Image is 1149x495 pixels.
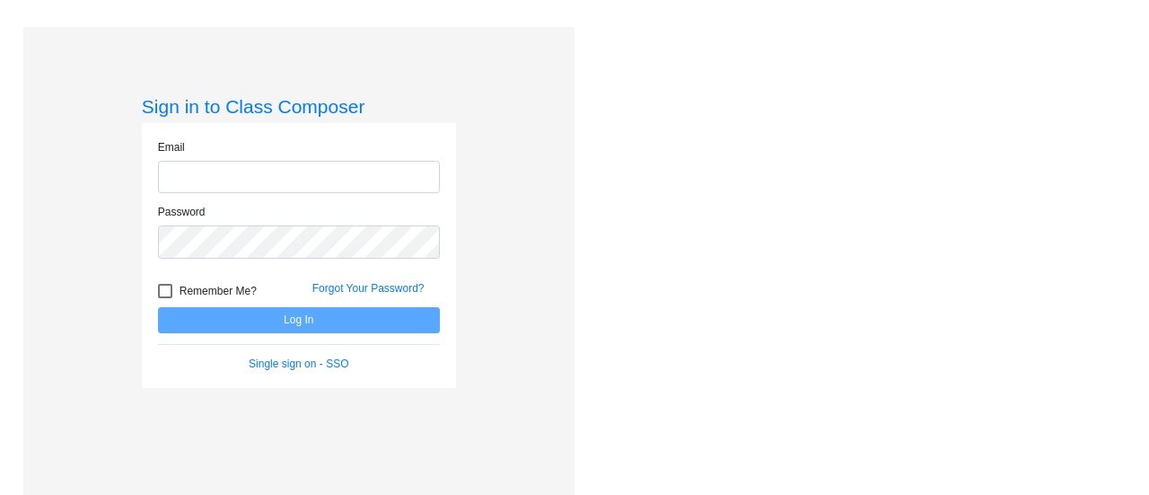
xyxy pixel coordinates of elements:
label: Email [158,139,185,155]
h3: Sign in to Class Composer [142,95,456,118]
label: Password [158,204,206,220]
a: Forgot Your Password? [312,282,425,295]
span: Remember Me? [180,280,257,302]
a: Single sign on - SSO [249,358,348,370]
button: Log In [158,307,440,333]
